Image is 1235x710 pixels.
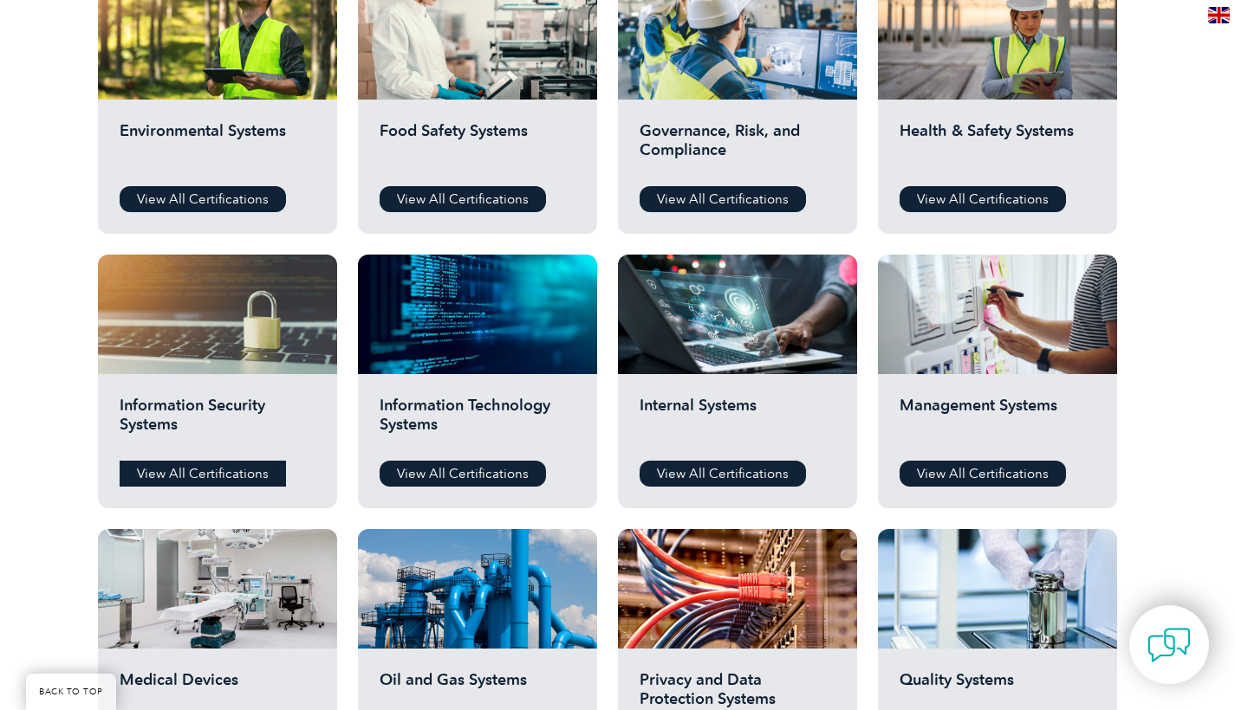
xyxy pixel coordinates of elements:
[380,186,546,212] a: View All Certifications
[640,121,835,173] h2: Governance, Risk, and Compliance
[380,396,575,448] h2: Information Technology Systems
[120,121,315,173] h2: Environmental Systems
[640,186,806,212] a: View All Certifications
[380,121,575,173] h2: Food Safety Systems
[900,461,1066,487] a: View All Certifications
[120,396,315,448] h2: Information Security Systems
[380,461,546,487] a: View All Certifications
[1147,623,1191,667] img: contact-chat.png
[900,396,1095,448] h2: Management Systems
[1208,7,1230,23] img: en
[120,461,286,487] a: View All Certifications
[26,674,116,710] a: BACK TO TOP
[900,121,1095,173] h2: Health & Safety Systems
[640,396,835,448] h2: Internal Systems
[640,461,806,487] a: View All Certifications
[900,186,1066,212] a: View All Certifications
[120,186,286,212] a: View All Certifications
